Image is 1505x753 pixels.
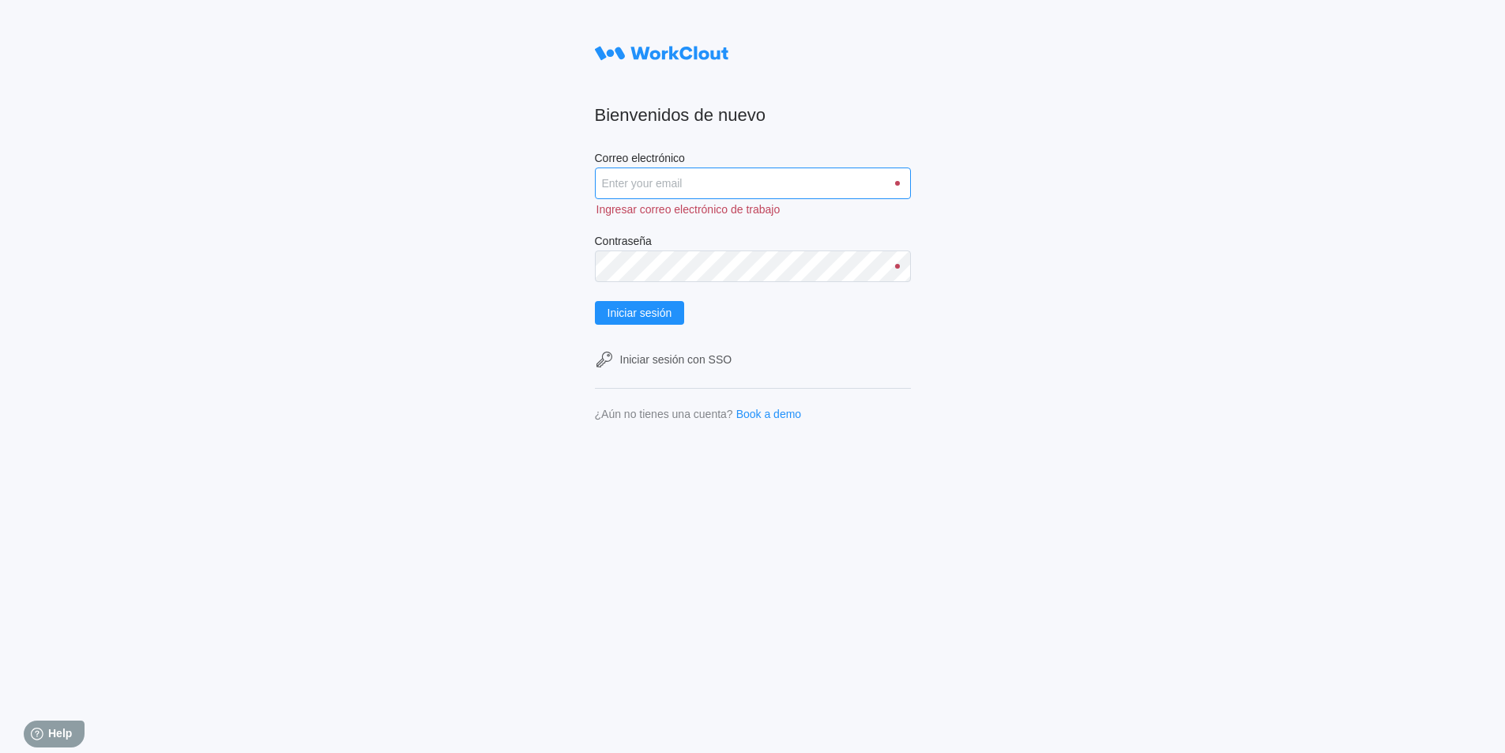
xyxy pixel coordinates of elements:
a: Book a demo [736,408,802,420]
div: Ingresar correo electrónico de trabajo [595,199,911,216]
label: Correo electrónico [595,152,911,168]
div: Iniciar sesión con SSO [620,353,732,366]
button: Iniciar sesión [595,301,685,325]
a: Iniciar sesión con SSO [595,350,911,369]
span: Iniciar sesión [608,307,672,318]
div: ¿Aún no tienes una cuenta? [595,408,733,420]
label: Contraseña [595,235,911,250]
h2: Bienvenidos de nuevo [595,104,911,126]
input: Enter your email [595,168,911,199]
